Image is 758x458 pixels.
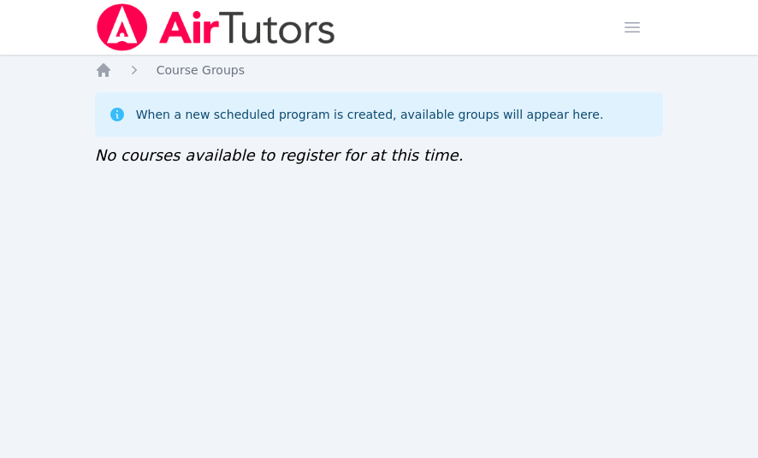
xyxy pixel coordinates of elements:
div: When a new scheduled program is created, available groups will appear here. [136,106,604,123]
span: No courses available to register for at this time. [95,146,464,164]
a: Course Groups [157,62,245,79]
nav: Breadcrumb [95,62,664,79]
img: Air Tutors [95,3,337,51]
span: Course Groups [157,63,245,77]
